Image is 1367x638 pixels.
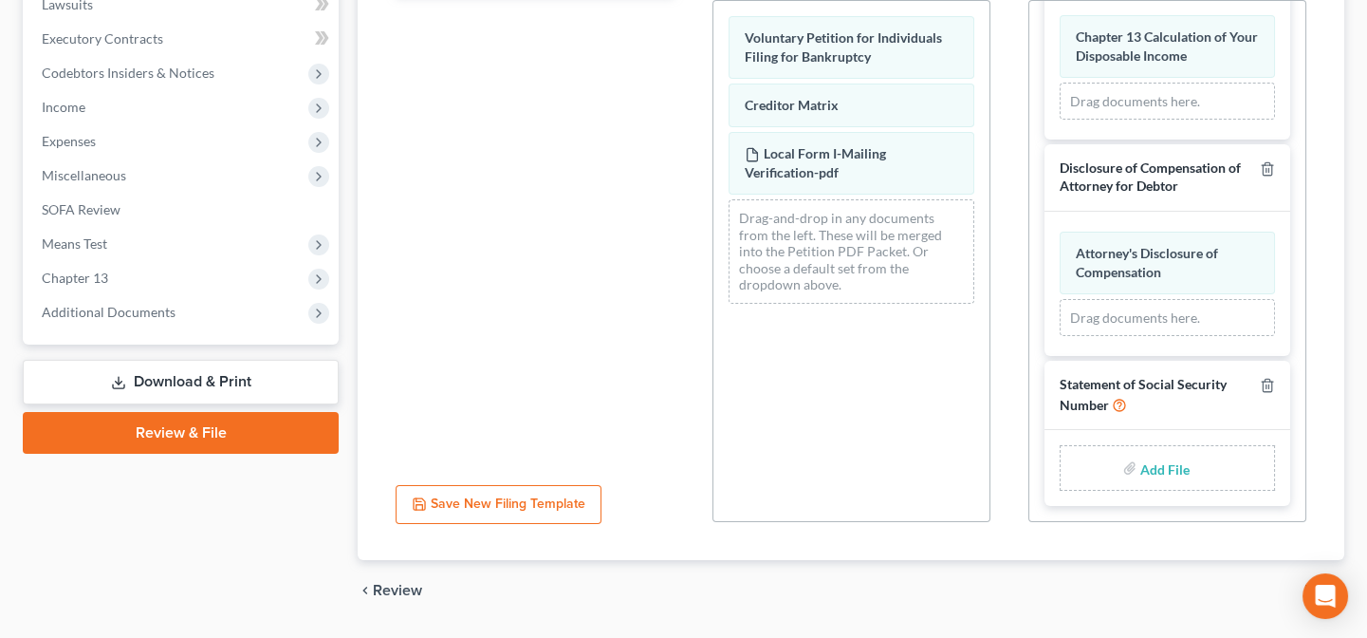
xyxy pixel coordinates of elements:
[42,65,214,81] span: Codebtors Insiders & Notices
[745,97,839,113] span: Creditor Matrix
[745,29,942,65] span: Voluntary Petition for Individuals Filing for Bankruptcy
[396,485,601,525] button: Save New Filing Template
[23,360,339,404] a: Download & Print
[42,99,85,115] span: Income
[745,145,886,180] span: Local Form I-Mailing Verification-pdf
[729,199,974,304] div: Drag-and-drop in any documents from the left. These will be merged into the Petition PDF Packet. ...
[1060,376,1227,413] span: Statement of Social Security Number
[1076,245,1218,280] span: Attorney's Disclosure of Compensation
[1076,28,1258,64] span: Chapter 13 Calculation of Your Disposable Income
[42,30,163,47] span: Executory Contracts
[42,133,96,149] span: Expenses
[42,167,126,183] span: Miscellaneous
[373,583,422,598] span: Review
[1060,83,1275,121] div: Drag documents here.
[42,304,175,320] span: Additional Documents
[1060,299,1275,337] div: Drag documents here.
[42,235,107,252] span: Means Test
[1302,573,1348,619] div: Open Intercom Messenger
[358,583,441,598] button: chevron_left Review
[42,201,120,217] span: SOFA Review
[42,270,108,286] span: Chapter 13
[23,412,339,454] a: Review & File
[358,583,373,598] i: chevron_left
[27,22,339,56] a: Executory Contracts
[27,193,339,227] a: SOFA Review
[1060,159,1241,194] span: Disclosure of Compensation of Attorney for Debtor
